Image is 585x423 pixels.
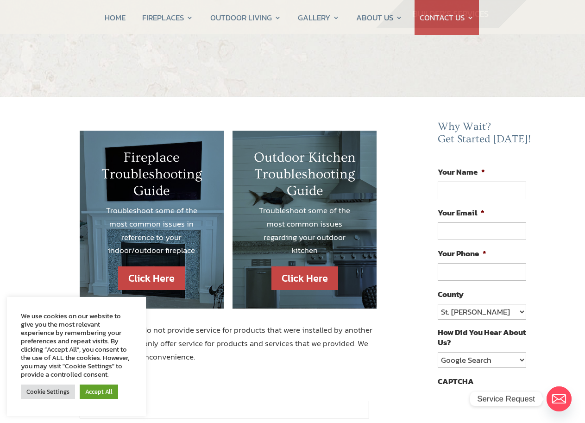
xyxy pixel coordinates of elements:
h2: Fireplace Troubleshooting Guide [98,149,205,204]
label: CAPTCHA [438,376,474,386]
h2: Outdoor Kitchen Troubleshooting Guide [251,149,358,204]
label: Your Email [438,208,484,218]
p: Troubleshoot some of the most common issues regarding your outdoor kitchen [251,204,358,258]
label: County [438,289,464,299]
a: Click Here [271,266,338,290]
a: Cookie Settings [21,385,75,399]
label: Your Phone [438,248,486,259]
h2: Why Wait? Get Started [DATE]! [438,120,533,151]
p: We do not provide service for products that were installed by another company. We can only offer ... [80,323,377,364]
p: Troubleshoot some of the most common issues in reference to your indoor/outdoor fireplace [98,204,205,258]
a: Email [547,386,572,411]
label: Your Name [438,167,485,177]
a: Click Here [118,266,185,290]
label: How Did You Hear About Us? [438,327,526,347]
div: We use cookies on our website to give you the most relevant experience by remembering your prefer... [21,312,132,379]
a: Accept All [80,385,118,399]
